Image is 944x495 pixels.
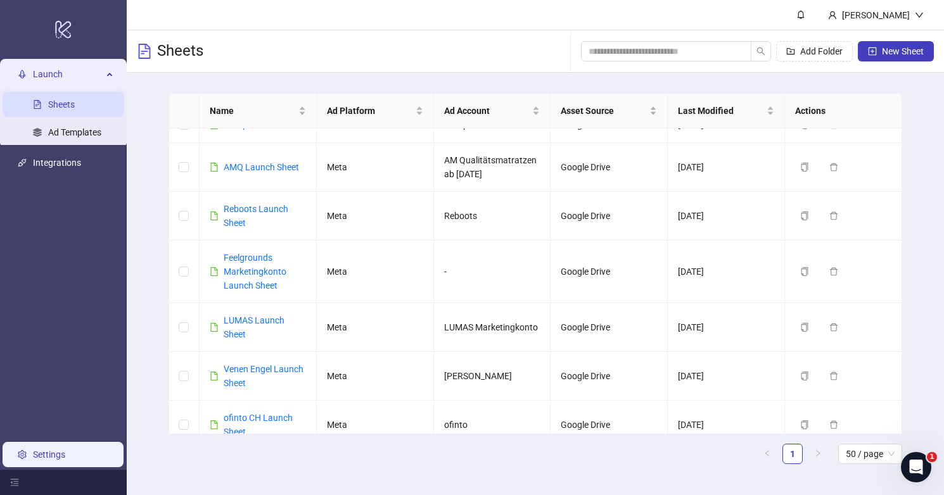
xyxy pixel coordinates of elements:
[796,10,805,19] span: bell
[668,401,785,449] td: [DATE]
[327,104,413,118] span: Ad Platform
[829,323,838,332] span: delete
[210,211,219,220] span: file
[678,104,764,118] span: Last Modified
[756,47,765,56] span: search
[668,241,785,303] td: [DATE]
[763,449,771,457] span: left
[317,352,434,401] td: Meta
[829,267,838,276] span: delete
[224,364,303,388] a: Venen Engel Launch Sheet
[668,303,785,352] td: [DATE]
[200,94,317,128] th: Name
[786,47,795,56] span: folder-add
[317,401,434,449] td: Meta
[800,211,809,220] span: copy
[551,94,668,128] th: Asset Source
[828,11,837,20] span: user
[800,323,809,332] span: copy
[157,41,203,61] h3: Sheets
[668,352,785,401] td: [DATE]
[48,99,75,110] a: Sheets
[18,70,27,78] span: rocket
[210,163,219,172] span: file
[846,444,895,463] span: 50 / page
[224,315,284,339] a: LUMAS Launch Sheet
[829,372,838,380] span: delete
[800,267,809,276] span: copy
[317,303,434,352] td: Meta
[757,444,777,464] li: Previous Page
[776,41,853,61] button: Add Folder
[901,452,931,482] iframe: Intercom live chat
[800,46,843,56] span: Add Folder
[224,413,293,437] a: ofinto CH Launch Sheet
[33,61,103,87] span: Launch
[868,47,877,56] span: plus-square
[829,420,838,429] span: delete
[434,192,551,241] td: Reboots
[224,253,286,291] a: Feelgrounds Marketingkonto Launch Sheet
[137,44,152,59] span: file-text
[210,420,219,429] span: file
[210,323,219,332] span: file
[829,163,838,172] span: delete
[434,401,551,449] td: ofinto
[444,104,530,118] span: Ad Account
[210,267,219,276] span: file
[808,444,828,464] button: right
[837,8,915,22] div: [PERSON_NAME]
[561,104,647,118] span: Asset Source
[668,192,785,241] td: [DATE]
[800,163,809,172] span: copy
[551,401,668,449] td: Google Drive
[858,41,934,61] button: New Sheet
[434,94,551,128] th: Ad Account
[757,444,777,464] button: left
[10,478,19,487] span: menu-fold
[434,303,551,352] td: LUMAS Marketingkonto
[224,204,288,228] a: Reboots Launch Sheet
[783,444,802,463] a: 1
[915,11,924,20] span: down
[33,158,81,168] a: Integrations
[551,143,668,192] td: Google Drive
[551,192,668,241] td: Google Drive
[224,162,299,172] a: AMQ Launch Sheet
[210,372,219,380] span: file
[317,143,434,192] td: Meta
[927,452,937,462] span: 1
[317,241,434,303] td: Meta
[434,241,551,303] td: -
[317,94,434,128] th: Ad Platform
[434,352,551,401] td: [PERSON_NAME]
[668,94,785,128] th: Last Modified
[551,303,668,352] td: Google Drive
[551,352,668,401] td: Google Drive
[882,46,924,56] span: New Sheet
[551,241,668,303] td: Google Drive
[800,372,809,380] span: copy
[785,94,902,128] th: Actions
[814,449,822,457] span: right
[434,143,551,192] td: AM Qualitätsmatratzen ab [DATE]
[48,127,101,137] a: Ad Templates
[210,104,296,118] span: Name
[800,420,809,429] span: copy
[317,192,434,241] td: Meta
[838,444,902,464] div: Page Size
[33,449,65,460] a: Settings
[829,211,838,220] span: delete
[782,444,803,464] li: 1
[668,143,785,192] td: [DATE]
[808,444,828,464] li: Next Page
